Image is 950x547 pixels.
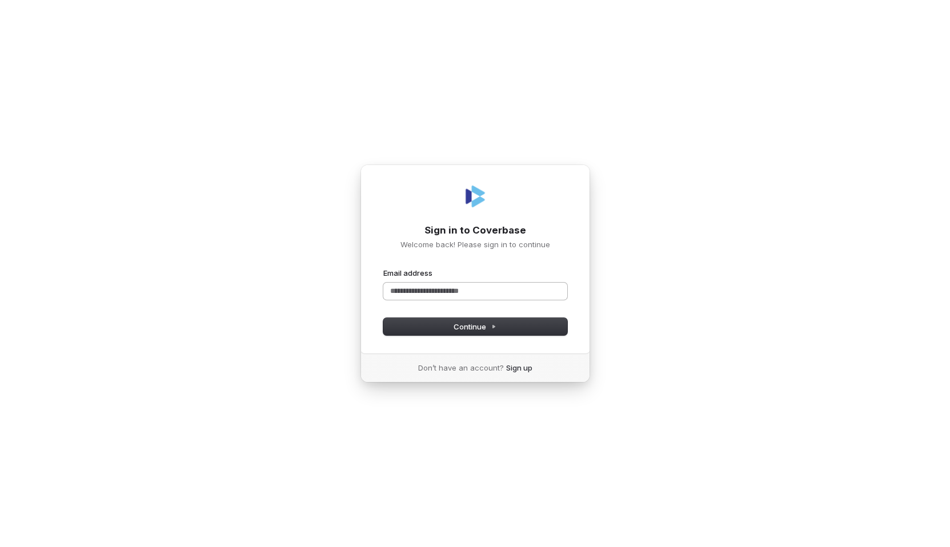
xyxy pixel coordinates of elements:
img: Coverbase [462,183,489,210]
span: Don’t have an account? [418,363,504,373]
a: Sign up [506,363,532,373]
button: Continue [383,318,567,335]
span: Continue [454,321,496,332]
h1: Sign in to Coverbase [383,224,567,238]
p: Welcome back! Please sign in to continue [383,239,567,250]
label: Email address [383,268,432,278]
